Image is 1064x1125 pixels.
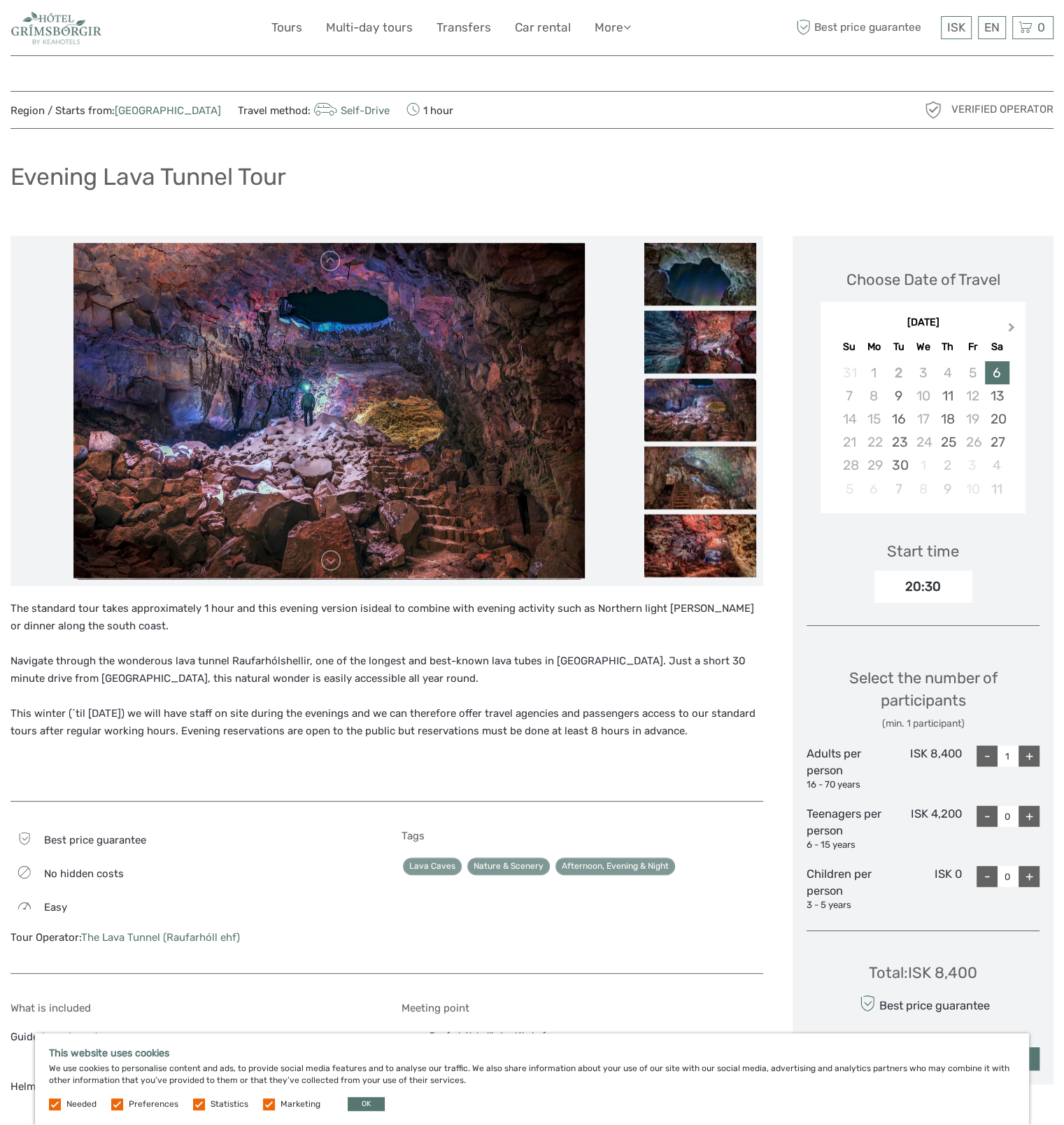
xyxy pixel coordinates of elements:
label: Preferences [129,1098,178,1110]
div: EN [978,16,1006,39]
img: a2bfb1a8d9174369aac46d109f2d9bb9_slider_thumbnail.jpeg [644,310,756,373]
span: Travel method: [238,100,390,120]
a: Afternoon, Evening & Night [555,858,675,875]
div: Start time [887,540,959,562]
div: Not available Sunday, September 14th, 2025 [837,407,861,431]
div: Choose Saturday, September 13th, 2025 [985,384,1009,407]
span: Best price guarantee [793,16,937,39]
div: 20:30 [874,571,972,603]
span: Region / Starts from: [10,104,221,118]
div: Not available Sunday, September 7th, 2025 [837,384,861,407]
p: Helmets [10,1078,372,1096]
span: Easy [44,901,67,914]
span: No hidden costs [44,867,124,880]
div: Choose Tuesday, September 9th, 2025 [886,384,911,407]
div: Total : ISK 8,400 [869,962,977,984]
div: Not available Friday, September 19th, 2025 [960,407,984,431]
div: Choose Date of Travel [846,269,1000,291]
h5: This website uses cookies [49,1047,1015,1059]
div: Choose Thursday, October 2nd, 2025 [935,454,960,477]
div: Not available Wednesday, September 3rd, 2025 [911,361,935,384]
p: Guided one hour tour [10,1028,372,1047]
div: + [1019,746,1040,767]
div: Children per person [807,866,884,912]
div: ISK 0 [884,866,962,912]
h5: What is included [10,1002,372,1014]
div: - [977,866,998,887]
h1: Evening Lava Tunnel Tour [10,162,286,191]
div: 3 - 5 years [807,899,884,912]
div: Not available Friday, October 3rd, 2025 [960,454,984,477]
p: We're away right now. Please check back later! [20,25,158,36]
p: This winter (´til [DATE]) we will have staff on site during the evenings and we can therefore off... [10,705,763,741]
div: [DATE] [821,316,1026,330]
div: Not available Wednesday, October 8th, 2025 [911,477,935,501]
a: Car rental [515,18,571,38]
div: Mo [862,337,886,356]
div: Th [935,337,960,356]
label: Statistics [211,1098,248,1110]
div: Choose Tuesday, September 23rd, 2025 [886,431,911,454]
div: Not available Monday, September 8th, 2025 [862,384,886,407]
label: Marketing [281,1098,320,1110]
span: Verified Operator [951,102,1054,117]
p: The standard tour takes approximately 1 hour and this evening version isideal to combine with eve... [10,600,763,636]
div: Choose Thursday, October 9th, 2025 [935,477,960,501]
div: Not available Wednesday, October 1st, 2025 [911,454,935,477]
div: We use cookies to personalise content and ads, to provide social media features and to analyse ou... [35,1033,1029,1125]
div: Not available Wednesday, September 17th, 2025 [911,407,935,431]
a: Self-Drive [311,104,390,117]
div: Su [837,337,861,356]
img: verified_operator_grey_128.png [922,99,944,121]
div: + [1019,806,1040,827]
div: Best price guarantee [856,991,990,1016]
div: Tour Operator: [10,930,372,945]
a: Multi-day tours [326,18,413,38]
div: - [977,806,998,827]
div: Choose Tuesday, September 30th, 2025 [886,454,911,477]
div: Not available Monday, September 22nd, 2025 [862,431,886,454]
span: ISK [947,20,965,34]
div: Choose Saturday, September 6th, 2025 [985,361,1009,384]
h5: Tags [402,830,763,842]
div: Select the number of participants [807,667,1040,731]
span: 1 hour [406,100,453,120]
button: OK [348,1097,385,1111]
span: 0 [1035,20,1047,34]
img: 2330-0b36fd34-6396-456d-bf6d-def7e598b057_logo_small.jpg [10,11,102,45]
div: Adults per person [807,746,884,792]
div: Not available Friday, September 5th, 2025 [960,361,984,384]
img: 5b3812b7afc34b71acb356201e6fd27d_slider_thumbnail.jpeg [644,514,756,577]
div: Not available Monday, October 6th, 2025 [862,477,886,501]
div: Choose Thursday, September 18th, 2025 [935,407,960,431]
button: Next Month [1002,319,1024,342]
div: Not available Sunday, September 21st, 2025 [837,431,861,454]
li: Raufarhólshellir, Þorlákshafnarvegur [430,1028,763,1044]
div: Not available Monday, September 29th, 2025 [862,454,886,477]
div: Not available Wednesday, September 24th, 2025 [911,431,935,454]
div: We [911,337,935,356]
div: Choose Tuesday, October 7th, 2025 [886,477,911,501]
div: Not available Tuesday, September 2nd, 2025 [886,361,911,384]
img: 6fede8d73173459583af814edf1dfd91_main_slider.jpeg [73,243,584,579]
div: Not available Monday, September 15th, 2025 [862,407,886,431]
div: (min. 1 participant) [807,717,1040,731]
div: Not available Friday, September 12th, 2025 [960,384,984,407]
a: Transfers [437,18,491,38]
div: Not available Sunday, August 31st, 2025 [837,361,861,384]
div: Choose Saturday, September 20th, 2025 [985,407,1009,431]
div: Choose Saturday, October 11th, 2025 [985,477,1009,501]
div: - [977,746,998,767]
a: Lava Caves [403,858,462,875]
h5: Meeting point [402,1002,763,1014]
div: Sa [985,337,1009,356]
div: 16 - 70 years [807,778,884,792]
img: bedb56faca1e47e8a05f533f1c65c33c_slider_thumbnail.jpeg [644,446,756,509]
div: Fr [960,337,984,356]
div: Tu [886,337,911,356]
img: f33be7315aea465cb2923220f6fff533_slider_thumbnail.jpg [644,242,756,305]
div: Choose Saturday, September 27th, 2025 [985,431,1009,454]
a: The Lava Tunnel (Raufarhóll ehf) [81,931,240,944]
div: Not available Friday, September 26th, 2025 [960,431,984,454]
div: Choose Tuesday, September 16th, 2025 [886,407,911,431]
